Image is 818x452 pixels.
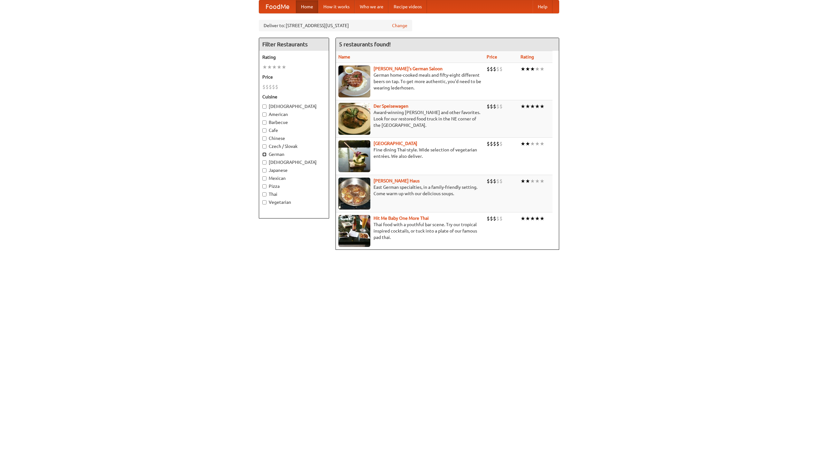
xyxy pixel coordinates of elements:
li: ★ [525,65,530,73]
input: Barbecue [262,120,266,125]
label: Barbecue [262,119,326,126]
li: ★ [535,65,540,73]
input: American [262,112,266,117]
li: $ [487,140,490,147]
label: Japanese [262,167,326,173]
li: ★ [530,65,535,73]
li: $ [493,65,496,73]
li: ★ [521,215,525,222]
li: ★ [540,65,544,73]
a: Price [487,54,497,59]
label: German [262,151,326,157]
input: Thai [262,192,266,196]
li: ★ [530,215,535,222]
h5: Price [262,74,326,80]
input: Czech / Slovak [262,144,266,149]
li: $ [490,215,493,222]
b: Der Speisewagen [374,103,408,109]
li: ★ [530,140,535,147]
li: $ [493,178,496,185]
label: [DEMOGRAPHIC_DATA] [262,103,326,110]
ng-pluralize: 5 restaurants found! [339,41,391,47]
li: ★ [525,215,530,222]
li: $ [490,140,493,147]
input: Mexican [262,176,266,180]
li: ★ [521,178,525,185]
h5: Rating [262,54,326,60]
a: [GEOGRAPHIC_DATA] [374,141,417,146]
a: Change [392,22,407,29]
input: Pizza [262,184,266,188]
div: Deliver to: [STREET_ADDRESS][US_STATE] [259,20,412,31]
li: $ [275,83,278,90]
li: ★ [535,215,540,222]
p: Fine dining Thai-style. Wide selection of vegetarian entrées. We also deliver. [338,147,482,159]
input: Vegetarian [262,200,266,204]
li: $ [499,215,503,222]
p: East German specialties, in a family-friendly setting. Come warm up with our delicious soups. [338,184,482,197]
li: $ [499,103,503,110]
label: Czech / Slovak [262,143,326,149]
b: [PERSON_NAME] Haus [374,178,420,183]
a: Hit Me Baby One More Thai [374,216,429,221]
li: $ [269,83,272,90]
h5: Cuisine [262,94,326,100]
li: ★ [530,178,535,185]
li: ★ [267,64,272,71]
li: ★ [535,140,540,147]
li: $ [496,215,499,222]
li: ★ [277,64,282,71]
p: Thai food with a youthful bar scene. Try our tropical inspired cocktails, or tuck into a plate of... [338,221,482,241]
a: Rating [521,54,534,59]
li: $ [487,65,490,73]
li: ★ [262,64,267,71]
li: $ [496,103,499,110]
li: ★ [535,103,540,110]
li: $ [487,178,490,185]
input: Japanese [262,168,266,172]
img: babythai.jpg [338,215,370,247]
li: $ [493,140,496,147]
input: [DEMOGRAPHIC_DATA] [262,160,266,165]
img: esthers.jpg [338,65,370,97]
li: $ [487,215,490,222]
li: ★ [521,103,525,110]
label: Thai [262,191,326,197]
label: [DEMOGRAPHIC_DATA] [262,159,326,165]
label: Cafe [262,127,326,134]
a: Who we are [355,0,389,13]
h4: Filter Restaurants [259,38,329,51]
img: kohlhaus.jpg [338,178,370,210]
label: Pizza [262,183,326,189]
li: $ [487,103,490,110]
label: American [262,111,326,118]
label: Mexican [262,175,326,181]
li: ★ [525,140,530,147]
li: $ [499,178,503,185]
li: ★ [525,178,530,185]
a: [PERSON_NAME]'s German Saloon [374,66,443,71]
li: $ [272,83,275,90]
li: ★ [525,103,530,110]
input: [DEMOGRAPHIC_DATA] [262,104,266,109]
li: ★ [282,64,286,71]
label: Vegetarian [262,199,326,205]
li: $ [496,178,499,185]
li: $ [266,83,269,90]
a: Help [533,0,552,13]
li: $ [493,103,496,110]
a: Name [338,54,350,59]
li: ★ [540,178,544,185]
input: German [262,152,266,157]
img: satay.jpg [338,140,370,172]
a: How it works [318,0,355,13]
label: Chinese [262,135,326,142]
a: Recipe videos [389,0,427,13]
a: Home [296,0,318,13]
input: Cafe [262,128,266,133]
li: $ [496,65,499,73]
li: ★ [272,64,277,71]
